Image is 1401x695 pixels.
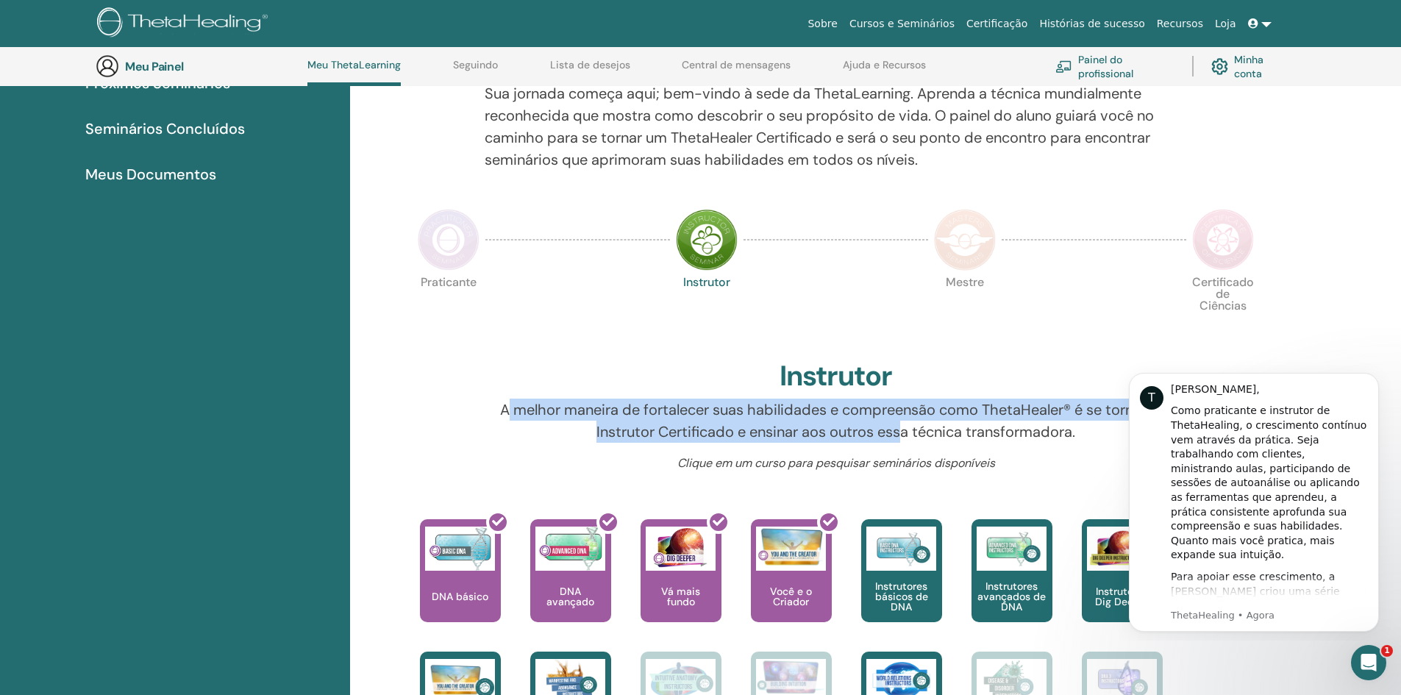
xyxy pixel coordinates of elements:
img: Praticante [418,209,480,271]
a: Lista de desejos [550,59,630,82]
iframe: Chat ao vivo do Intercom [1351,645,1386,680]
img: Instrutores avançados de DNA [977,527,1047,571]
a: Central de mensagens [682,59,791,82]
font: Histórias de sucesso [1039,18,1144,29]
a: Sobre [802,10,843,38]
font: Meus Documentos [85,165,216,184]
a: Vá mais fundo Vá mais fundo [641,519,721,652]
font: Seminários Concluídos [85,119,245,138]
img: chalkboard-teacher.svg [1055,60,1072,73]
font: Instrutores básicos de DNA [875,580,928,613]
font: Meu ThetaLearning [307,58,401,71]
font: Painel do profissional [1078,53,1133,80]
img: Instrutores Dig Deeper [1087,527,1157,571]
font: Certificação [966,18,1027,29]
font: Instrutor [780,357,892,394]
font: Meu Painel [125,59,184,74]
font: Instrutores Dig Deeper [1095,585,1149,608]
iframe: Mensagem de notificações de intercomunicação [1107,360,1401,641]
font: Lista de desejos [550,58,630,71]
a: Instrutores Dig Deeper Instrutores Dig Deeper [1082,519,1163,652]
font: Sobre [808,18,837,29]
font: Mestre [946,274,984,290]
font: Clique em um curso para pesquisar seminários disponíveis [677,455,995,471]
a: Você e o Criador Você e o Criador [751,519,832,652]
a: DNA básico DNA básico [420,519,501,652]
a: Ajuda e Recursos [843,59,926,82]
font: Ajuda e Recursos [843,58,926,71]
img: logo.png [97,7,273,40]
img: Mestre [934,209,996,271]
font: 1 [1384,646,1390,655]
img: DNA avançado [535,527,605,571]
img: Você e o Criador [756,527,826,567]
a: Painel do profissional [1055,50,1174,82]
a: Loja [1209,10,1242,38]
font: Instrutores avançados de DNA [977,580,1046,613]
img: Certificado de Ciências [1192,209,1254,271]
font: Seguindo [453,58,498,71]
img: cog.svg [1211,54,1228,78]
img: Instrutores da Criança Intuitiva em Mim [756,659,826,695]
a: DNA avançado DNA avançado [530,519,611,652]
font: A melhor maneira de fortalecer suas habilidades e compreensão como ThetaHealer® é se tornar um In... [500,400,1172,441]
font: Próximos Seminários [85,74,230,93]
a: Histórias de sucesso [1033,10,1150,38]
img: Instrutores básicos de DNA [866,527,936,571]
a: Instrutores básicos de DNA Instrutores básicos de DNA [861,519,942,652]
a: Certificação [960,10,1033,38]
font: Certificado de Ciências [1192,274,1254,313]
font: Praticante [421,274,477,290]
font: Sua jornada começa aqui; bem-vindo à sede da ThetaLearning. Aprenda a técnica mundialmente reconh... [485,84,1154,169]
img: Vá mais fundo [646,527,716,571]
a: Cursos e Seminários [844,10,960,38]
a: Meu ThetaLearning [307,59,401,86]
font: Cursos e Seminários [849,18,955,29]
font: Central de mensagens [682,58,791,71]
a: Seguindo [453,59,498,82]
a: Instrutores avançados de DNA Instrutores avançados de DNA [972,519,1052,652]
font: Minha conta [1234,53,1263,80]
img: generic-user-icon.jpg [96,54,119,78]
a: Recursos [1151,10,1209,38]
img: DNA básico [425,527,495,571]
a: Minha conta [1211,50,1291,82]
font: Loja [1215,18,1236,29]
font: Instrutor [683,274,730,290]
img: Instrutor [676,209,738,271]
font: Recursos [1157,18,1203,29]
